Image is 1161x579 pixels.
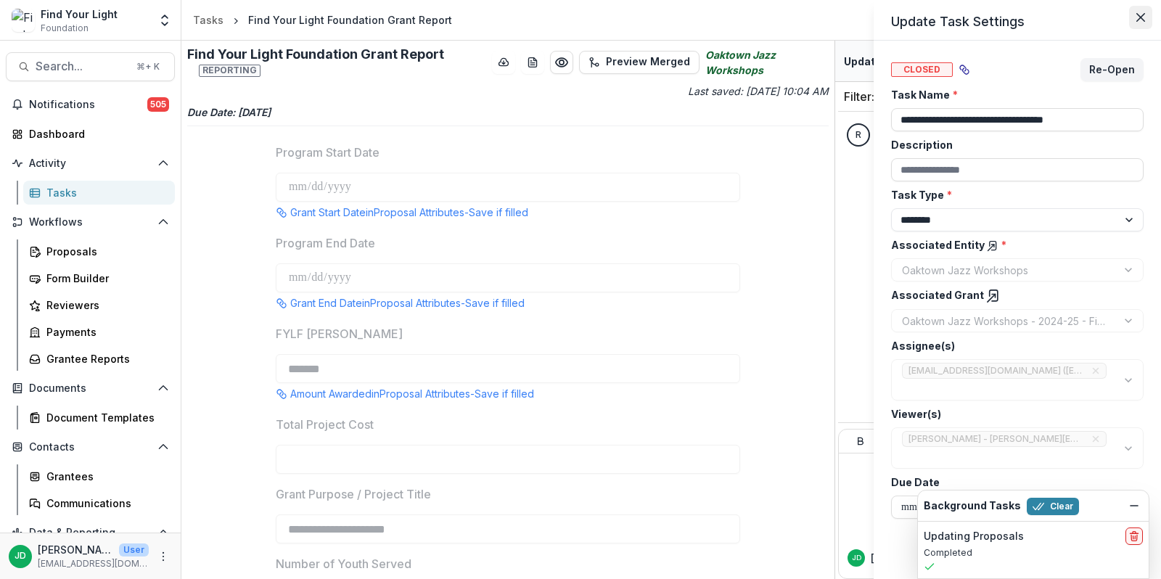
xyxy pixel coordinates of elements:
h2: Updating Proposals [924,530,1024,543]
label: Assignee(s) [891,338,1135,353]
button: Close [1129,6,1152,29]
label: Description [891,137,1135,152]
button: Dismiss [1125,497,1143,514]
button: View dependent tasks [953,58,976,81]
label: Associated Entity [891,237,1135,252]
label: Associated Grant [891,287,1135,303]
span: Closed [891,62,953,77]
p: Completed [924,546,1143,559]
button: Re-Open [1080,58,1144,81]
button: delete [1125,527,1143,545]
label: Due Date [891,475,1135,490]
button: Clear [1027,498,1079,515]
label: Task Name [891,87,1135,102]
h2: Background Tasks [924,500,1021,512]
label: Task Type [891,187,1135,202]
label: Viewer(s) [891,406,1135,422]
